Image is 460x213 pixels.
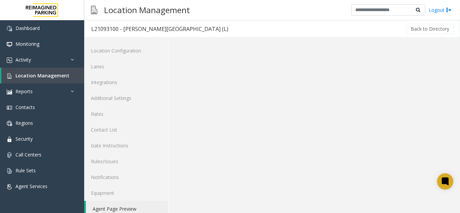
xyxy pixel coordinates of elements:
span: Call Centers [15,151,41,158]
img: 'icon' [7,73,12,79]
button: Back to Directory [406,24,454,34]
img: pageIcon [91,2,97,18]
img: logout [446,6,452,13]
span: Rule Sets [15,167,36,174]
span: Monitoring [15,41,39,47]
span: Contacts [15,104,35,110]
a: Equipment [84,185,168,201]
a: Gate Instructions [84,138,168,153]
a: Location Configuration [84,43,168,59]
a: Rules/Issues [84,153,168,169]
a: Notifications [84,169,168,185]
span: Reports [15,88,33,95]
a: Location Management [1,68,84,83]
a: Lanes [84,59,168,74]
img: 'icon' [7,152,12,158]
a: Integrations [84,74,168,90]
img: 'icon' [7,184,12,189]
span: Dashboard [15,25,40,31]
img: 'icon' [7,137,12,142]
img: 'icon' [7,168,12,174]
a: Additional Settings [84,90,168,106]
a: Logout [429,6,452,13]
span: Security [15,136,33,142]
img: 'icon' [7,26,12,31]
img: 'icon' [7,105,12,110]
img: 'icon' [7,121,12,126]
a: Contact List [84,122,168,138]
span: Regions [15,120,33,126]
img: 'icon' [7,89,12,95]
h3: Location Management [101,2,193,18]
span: Agent Services [15,183,47,189]
a: Rates [84,106,168,122]
img: 'icon' [7,42,12,47]
span: Activity [15,57,31,63]
img: 'icon' [7,58,12,63]
div: L21093100 - [PERSON_NAME][GEOGRAPHIC_DATA] (L) [91,25,228,33]
span: Location Management [15,72,69,79]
